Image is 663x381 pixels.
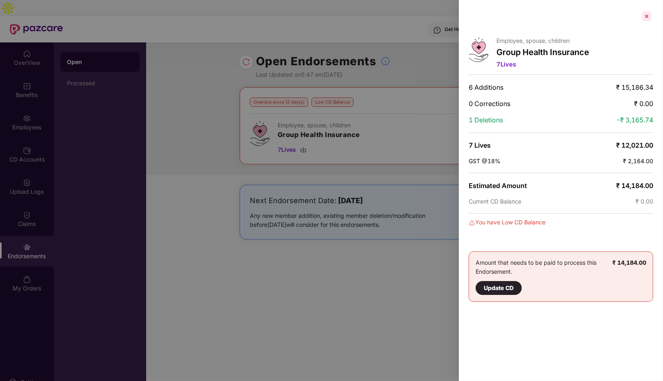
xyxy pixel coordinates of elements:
[634,100,653,108] span: ₹ 0.00
[469,83,503,91] span: 6 Additions
[616,182,653,190] span: ₹ 14,184.00
[496,37,589,44] p: Employee, spouse, children
[616,83,653,91] span: ₹ 15,186.34
[496,60,516,68] span: 7 Lives
[469,219,475,226] img: svg+xml;base64,PHN2ZyBpZD0iRGFuZ2VyLTMyeDMyIiB4bWxucz0iaHR0cDovL3d3dy53My5vcmcvMjAwMC9zdmciIHdpZH...
[612,259,646,266] b: ₹ 14,184.00
[484,284,514,292] div: Update CD
[469,218,653,227] div: You have Low CD Balance
[623,157,653,164] span: ₹ 2,164.00
[469,198,521,205] span: Current CD Balance
[616,141,653,149] span: ₹ 12,021.00
[636,198,653,205] span: ₹ 0.00
[496,47,589,57] p: Group Health Insurance
[469,37,488,62] img: svg+xml;base64,PHN2ZyB4bWxucz0iaHR0cDovL3d3dy53My5vcmcvMjAwMC9zdmciIHdpZHRoPSI0Ny43MTQiIGhlaWdodD...
[476,258,612,295] div: Amount that needs to be paid to process this Endorsement.
[469,182,527,190] span: Estimated Amount
[469,116,503,124] span: 1 Deletions
[616,116,653,124] span: -₹ 3,165.74
[469,141,491,149] span: 7 Lives
[469,157,501,164] span: GST @18%
[469,100,510,108] span: 0 Corrections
